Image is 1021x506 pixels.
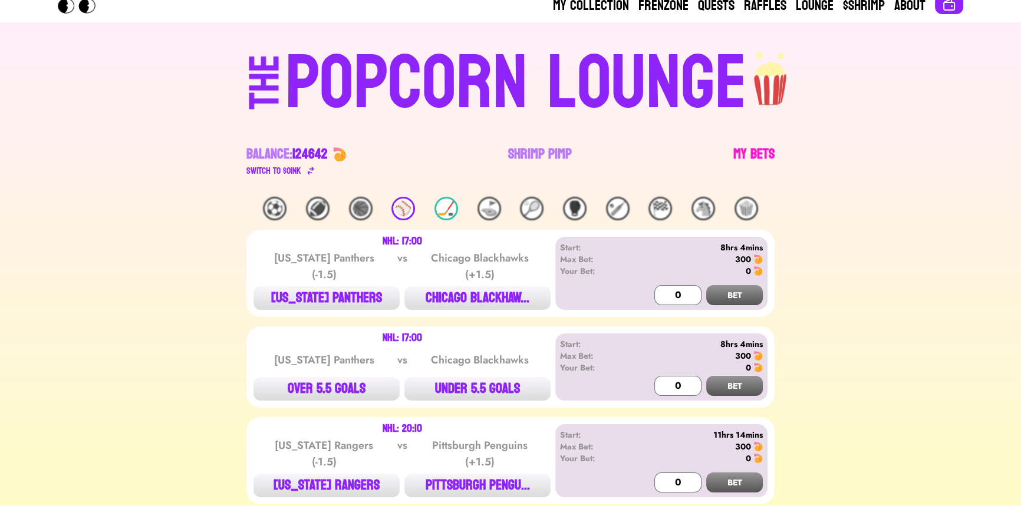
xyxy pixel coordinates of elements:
div: 0 [746,265,751,277]
span: 124642 [292,141,328,167]
div: 🥊 [563,197,587,220]
div: 8hrs 4mins [628,338,763,350]
div: 🏏 [606,197,630,220]
div: 300 [735,253,751,265]
div: NHL: 17:00 [383,237,422,246]
div: Balance: [246,145,328,164]
div: Start: [560,338,628,350]
div: vs [395,437,410,470]
a: Shrimp Pimp [508,145,572,178]
img: 🍤 [753,266,763,276]
img: 🍤 [753,442,763,451]
div: 🏀 [349,197,373,220]
button: BET [706,285,763,305]
div: 300 [735,350,751,362]
div: 8hrs 4mins [628,242,763,253]
div: Chicago Blackhawks [420,352,539,368]
div: Max Bet: [560,253,628,265]
img: 🍤 [753,454,763,463]
div: Start: [560,242,628,253]
div: [US_STATE] Rangers (-1.5) [265,437,384,470]
div: Chicago Blackhawks (+1.5) [420,250,539,283]
div: 🎾 [520,197,544,220]
button: PITTSBURGH PENGU... [404,474,551,497]
div: Switch to $ OINK [246,164,301,178]
a: My Bets [733,145,775,178]
button: BET [706,376,763,396]
div: [US_STATE] Panthers (-1.5) [265,250,384,283]
button: BET [706,472,763,492]
div: 11hrs 14mins [628,429,763,441]
div: 🏒 [434,197,458,220]
img: 🍤 [332,147,347,161]
div: 300 [735,441,751,452]
div: Your Bet: [560,265,628,277]
div: ⚽️ [263,197,286,220]
div: 0 [746,452,751,464]
div: ⛳️ [477,197,501,220]
div: Max Bet: [560,350,628,362]
button: OVER 5.5 GOALS [253,377,400,401]
div: Max Bet: [560,441,628,452]
div: 0 [746,362,751,373]
img: 🍤 [753,363,763,372]
div: [US_STATE] Panthers [265,352,384,368]
button: UNDER 5.5 GOALS [404,377,551,401]
div: Your Bet: [560,452,628,464]
img: 🍤 [753,254,763,264]
div: vs [395,352,410,368]
div: Your Bet: [560,362,628,373]
div: 🏁 [648,197,672,220]
div: NHL: 20:10 [383,424,422,434]
div: THE [244,55,286,133]
div: vs [395,250,410,283]
img: 🍤 [753,351,763,361]
button: [US_STATE] RANGERS [253,474,400,497]
div: 🐴 [691,197,715,220]
div: POPCORN LOUNGE [285,46,747,121]
div: 🏈 [306,197,330,220]
a: THEPOPCORN LOUNGEpopcorn [147,41,874,121]
div: ⚾️ [391,197,415,220]
div: 🍿 [735,197,758,220]
button: [US_STATE] PANTHERS [253,286,400,310]
button: CHICAGO BLACKHAW... [404,286,551,310]
div: Start: [560,429,628,441]
div: NHL: 17:00 [383,333,422,343]
img: popcorn [747,41,795,107]
div: Pittsburgh Penguins (+1.5) [420,437,539,470]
